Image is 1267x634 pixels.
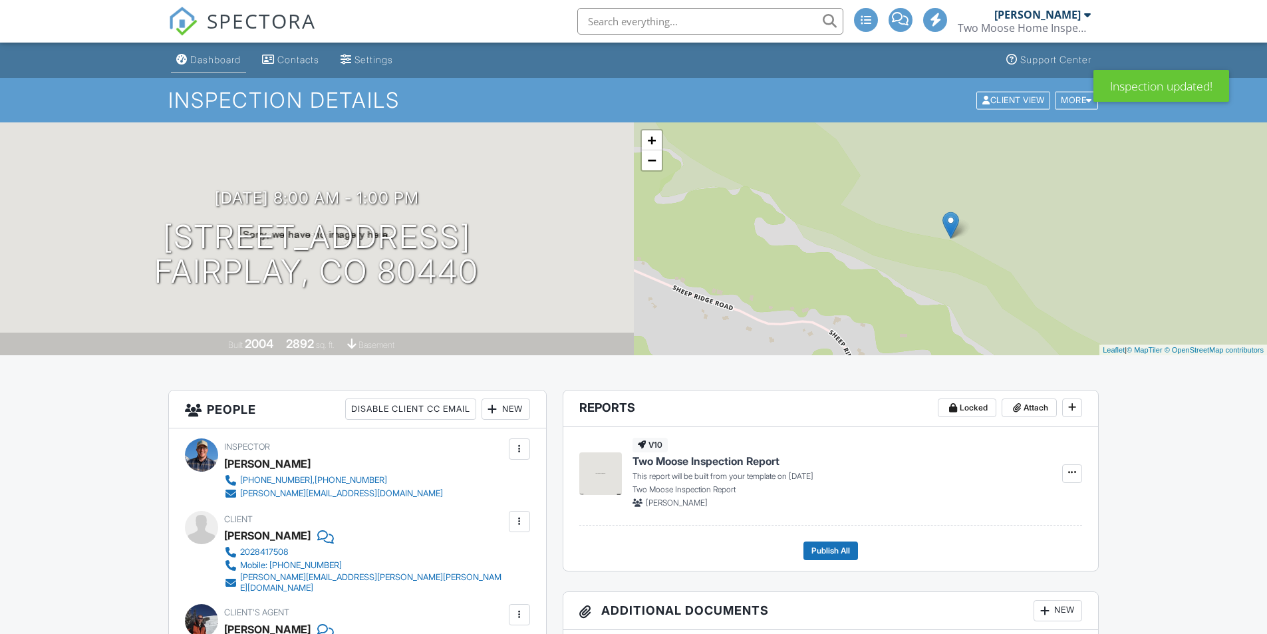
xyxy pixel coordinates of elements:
div: Client View [976,91,1050,109]
img: The Best Home Inspection Software - Spectora [168,7,198,36]
a: © MapTiler [1127,346,1163,354]
div: New [1034,600,1082,621]
a: Support Center [1001,48,1097,73]
div: 2892 [286,337,314,351]
div: 2028417508 [240,547,289,557]
a: [PERSON_NAME][EMAIL_ADDRESS][PERSON_NAME][PERSON_NAME][DOMAIN_NAME] [224,572,505,593]
div: Dashboard [190,54,241,65]
div: | [1099,345,1267,356]
a: Contacts [257,48,325,73]
a: Mobile: [PHONE_NUMBER] [224,559,505,572]
div: Disable Client CC Email [345,398,476,420]
a: Zoom out [642,150,662,170]
h3: [DATE] 8:00 am - 1:00 pm [215,189,419,207]
a: Settings [335,48,398,73]
a: SPECTORA [168,18,316,46]
a: Dashboard [171,48,246,73]
div: [PERSON_NAME] [224,526,311,546]
a: [PERSON_NAME][EMAIL_ADDRESS][DOMAIN_NAME] [224,487,443,500]
a: [PHONE_NUMBER],[PHONE_NUMBER] [224,474,443,487]
h1: Inspection Details [168,88,1099,112]
span: Inspector [224,442,270,452]
div: More [1055,91,1098,109]
a: 2028417508 [224,546,505,559]
div: [PERSON_NAME][EMAIL_ADDRESS][DOMAIN_NAME] [240,488,443,499]
a: Leaflet [1103,346,1125,354]
a: Zoom in [642,130,662,150]
div: Two Moose Home Inspections [958,21,1091,35]
h3: Additional Documents [563,592,1099,630]
a: © OpenStreetMap contributors [1165,346,1264,354]
span: Client [224,514,253,524]
div: New [482,398,530,420]
input: Search everything... [577,8,843,35]
div: [PERSON_NAME] [224,454,311,474]
div: Support Center [1020,54,1091,65]
div: [PERSON_NAME] [994,8,1081,21]
span: Basement [358,340,394,350]
span: Client's Agent [224,607,289,617]
span: SPECTORA [207,7,316,35]
div: [PERSON_NAME][EMAIL_ADDRESS][PERSON_NAME][PERSON_NAME][DOMAIN_NAME] [240,572,505,593]
div: [PHONE_NUMBER],[PHONE_NUMBER] [240,475,387,486]
div: Settings [354,54,393,65]
span: sq. ft. [316,340,335,350]
h1: [STREET_ADDRESS] Fairplay, CO 80440 [154,220,479,290]
div: Contacts [277,54,319,65]
div: 2004 [245,337,273,351]
a: Client View [975,94,1054,104]
div: Inspection updated! [1093,70,1229,102]
div: Mobile: [PHONE_NUMBER] [240,560,342,571]
h3: People [169,391,546,428]
span: Built [228,340,243,350]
